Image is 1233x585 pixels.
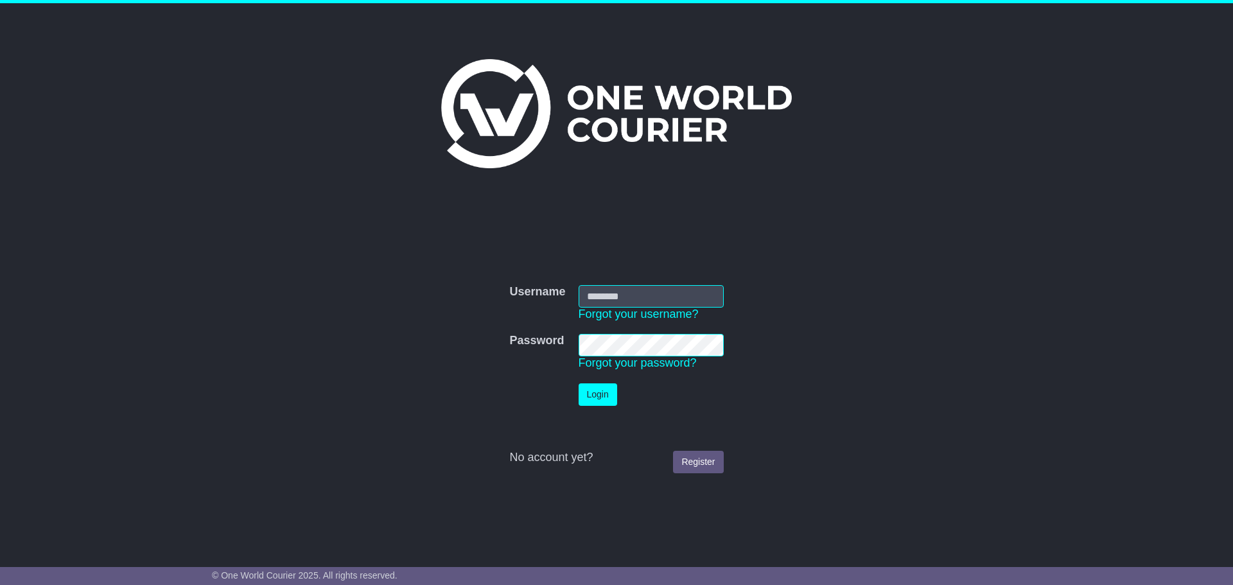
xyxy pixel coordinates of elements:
div: No account yet? [509,451,723,465]
label: Username [509,285,565,299]
a: Forgot your password? [579,356,697,369]
label: Password [509,334,564,348]
img: One World [441,59,792,168]
a: Forgot your username? [579,308,699,320]
a: Register [673,451,723,473]
span: © One World Courier 2025. All rights reserved. [212,570,398,581]
button: Login [579,383,617,406]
